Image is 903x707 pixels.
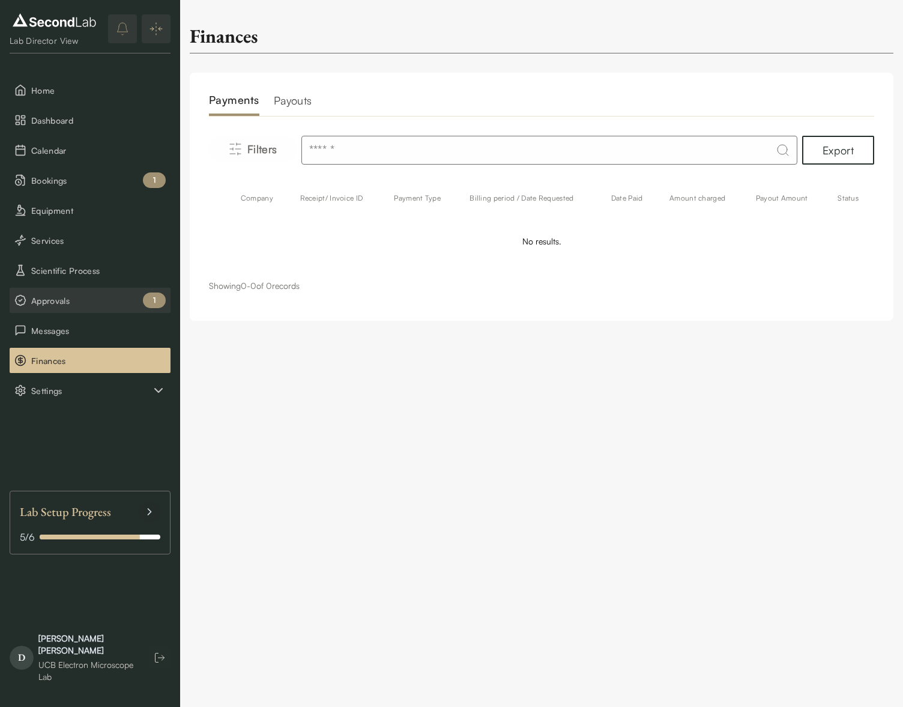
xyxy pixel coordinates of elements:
[802,136,874,165] button: Export
[142,14,171,43] button: Expand/Collapse sidebar
[10,318,171,343] button: Messages
[10,198,171,223] button: Equipment
[31,204,166,217] span: Equipment
[190,24,258,48] h2: Finances
[31,174,166,187] span: Bookings
[143,293,166,308] div: 1
[31,114,166,127] span: Dashboard
[108,14,137,43] button: notifications
[10,228,171,253] button: Services
[10,168,171,193] li: Bookings
[291,184,385,213] th: Receipt/ Invoice ID
[209,92,259,116] h2: Payments
[384,184,460,213] th: Payment Type
[10,77,171,103] button: Home
[602,184,660,213] th: Date Paid
[143,172,166,188] div: 1
[10,11,99,30] img: logo
[247,141,277,157] span: Filters
[10,138,171,163] button: Calendar
[660,184,746,213] th: Amount charged
[31,294,166,307] span: Approvals
[746,184,828,213] th: Payout Amount
[10,288,171,313] button: Approvals
[10,35,99,47] div: Lab Director View
[31,324,166,337] span: Messages
[31,144,166,157] span: Calendar
[31,264,166,277] span: Scientific Process
[209,213,874,270] td: No results.
[31,84,166,97] span: Home
[209,136,297,162] button: Filters
[10,168,171,193] button: Bookings 1 pending
[828,184,874,213] th: Status
[460,184,602,213] th: Billing period / Date Requested
[31,234,166,247] span: Services
[10,258,171,283] button: Scientific Process
[10,108,171,133] button: Dashboard
[209,281,300,291] span: Showing 0 - 0 of 0 records
[231,184,291,213] th: Company
[274,92,312,116] h2: Payouts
